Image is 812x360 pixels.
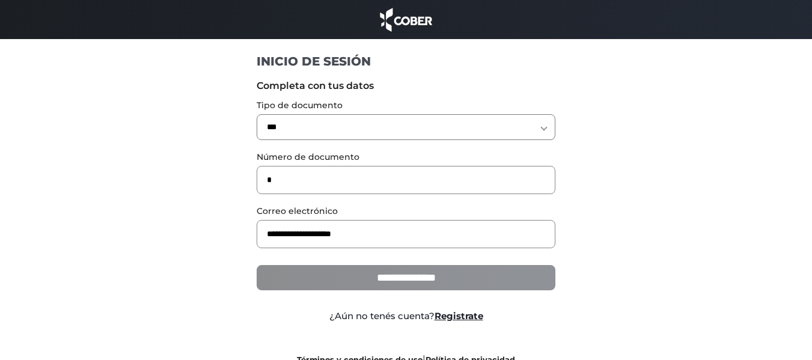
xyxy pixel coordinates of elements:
img: cober_marca.png [377,6,436,33]
div: ¿Aún no tenés cuenta? [248,310,564,323]
label: Tipo de documento [257,99,555,112]
label: Correo electrónico [257,205,555,218]
label: Completa con tus datos [257,79,555,93]
h1: INICIO DE SESIÓN [257,53,555,69]
label: Número de documento [257,151,555,163]
a: Registrate [435,310,483,322]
